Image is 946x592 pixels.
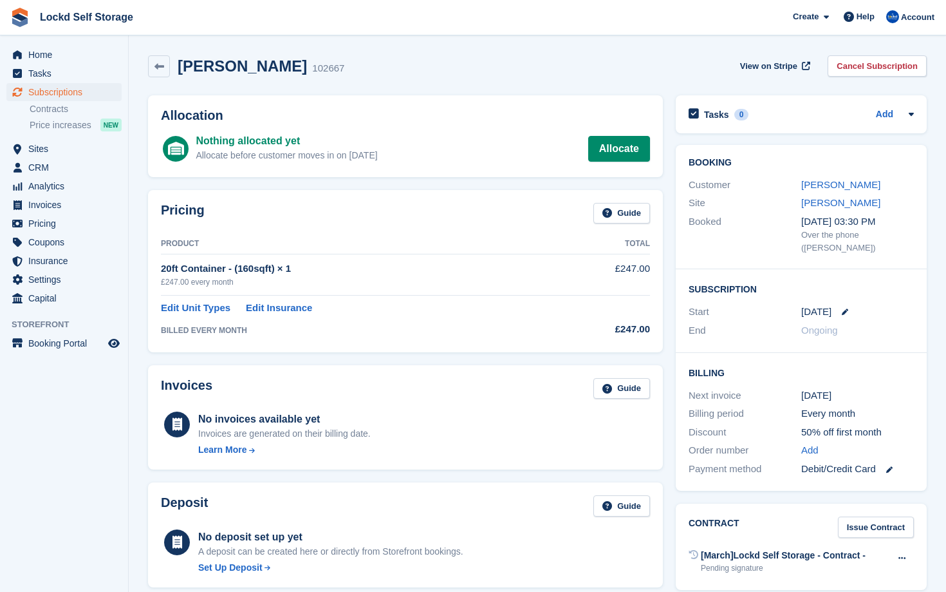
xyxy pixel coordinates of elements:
[689,406,801,421] div: Billing period
[161,276,559,288] div: £247.00 every month
[886,10,899,23] img: Jonny Bleach
[838,517,914,538] a: Issue Contract
[28,158,106,177] span: CRM
[28,215,106,233] span: Pricing
[161,301,230,316] a: Edit Unit Types
[689,196,801,211] div: Site
[161,234,559,254] th: Product
[28,334,106,352] span: Booking Portal
[28,46,106,64] span: Home
[801,197,880,208] a: [PERSON_NAME]
[689,425,801,440] div: Discount
[559,234,650,254] th: Total
[857,10,875,23] span: Help
[198,427,371,441] div: Invoices are generated on their billing date.
[161,495,208,517] h2: Deposit
[6,196,122,214] a: menu
[801,215,914,229] div: [DATE] 03:30 PM
[6,64,122,82] a: menu
[901,11,934,24] span: Account
[6,46,122,64] a: menu
[161,378,212,399] h2: Invoices
[196,149,377,162] div: Allocate before customer moves in on [DATE]
[559,322,650,337] div: £247.00
[161,325,559,336] div: BILLED EVERY MONTH
[196,133,377,149] div: Nothing allocated yet
[198,530,463,545] div: No deposit set up yet
[701,549,866,562] div: [March]Lockd Self Storage - Contract -
[593,203,650,224] a: Guide
[312,61,344,76] div: 102667
[30,119,91,131] span: Price increases
[28,252,106,270] span: Insurance
[689,305,801,320] div: Start
[198,443,246,457] div: Learn More
[689,366,914,379] h2: Billing
[100,119,122,131] div: NEW
[198,443,371,457] a: Learn More
[689,388,801,403] div: Next invoice
[12,318,128,331] span: Storefront
[689,462,801,477] div: Payment method
[588,136,650,162] a: Allocate
[28,271,106,289] span: Settings
[6,140,122,158] a: menu
[593,378,650,399] a: Guide
[106,336,122,351] a: Preview store
[28,233,106,251] span: Coupons
[28,177,106,195] span: Analytics
[28,140,106,158] span: Sites
[801,425,914,440] div: 50% off first month
[689,178,801,193] div: Customer
[828,55,927,77] a: Cancel Subscription
[801,388,914,403] div: [DATE]
[30,118,122,132] a: Price increases NEW
[161,203,205,224] h2: Pricing
[876,108,893,122] a: Add
[689,215,801,254] div: Booked
[198,545,463,559] p: A deposit can be created here or directly from Storefront bookings.
[740,60,797,73] span: View on Stripe
[801,305,831,320] time: 2025-09-01 00:00:00 UTC
[35,6,138,28] a: Lockd Self Storage
[704,109,729,120] h2: Tasks
[559,254,650,295] td: £247.00
[735,55,813,77] a: View on Stripe
[689,443,801,458] div: Order number
[161,108,650,123] h2: Allocation
[6,233,122,251] a: menu
[6,289,122,307] a: menu
[801,179,880,190] a: [PERSON_NAME]
[6,177,122,195] a: menu
[178,57,307,75] h2: [PERSON_NAME]
[801,229,914,254] div: Over the phone ([PERSON_NAME])
[689,517,739,538] h2: Contract
[28,83,106,101] span: Subscriptions
[6,252,122,270] a: menu
[246,301,312,316] a: Edit Insurance
[6,215,122,233] a: menu
[28,196,106,214] span: Invoices
[734,109,749,120] div: 0
[701,562,866,574] div: Pending signature
[198,561,463,575] a: Set Up Deposit
[161,262,559,276] div: 20ft Container - (160sqft) × 1
[801,325,838,336] span: Ongoing
[801,443,819,458] a: Add
[198,412,371,427] div: No invoices available yet
[198,561,263,575] div: Set Up Deposit
[593,495,650,517] a: Guide
[30,103,122,115] a: Contracts
[6,158,122,177] a: menu
[801,462,914,477] div: Debit/Credit Card
[28,289,106,307] span: Capital
[801,406,914,421] div: Every month
[689,282,914,295] h2: Subscription
[10,8,30,27] img: stora-icon-8386f47178a22dfd0bd8f6a31ec36ba5ce8667c1dd55bd0f319d3a0aa187defe.svg
[28,64,106,82] span: Tasks
[6,271,122,289] a: menu
[793,10,819,23] span: Create
[689,158,914,168] h2: Booking
[6,83,122,101] a: menu
[6,334,122,352] a: menu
